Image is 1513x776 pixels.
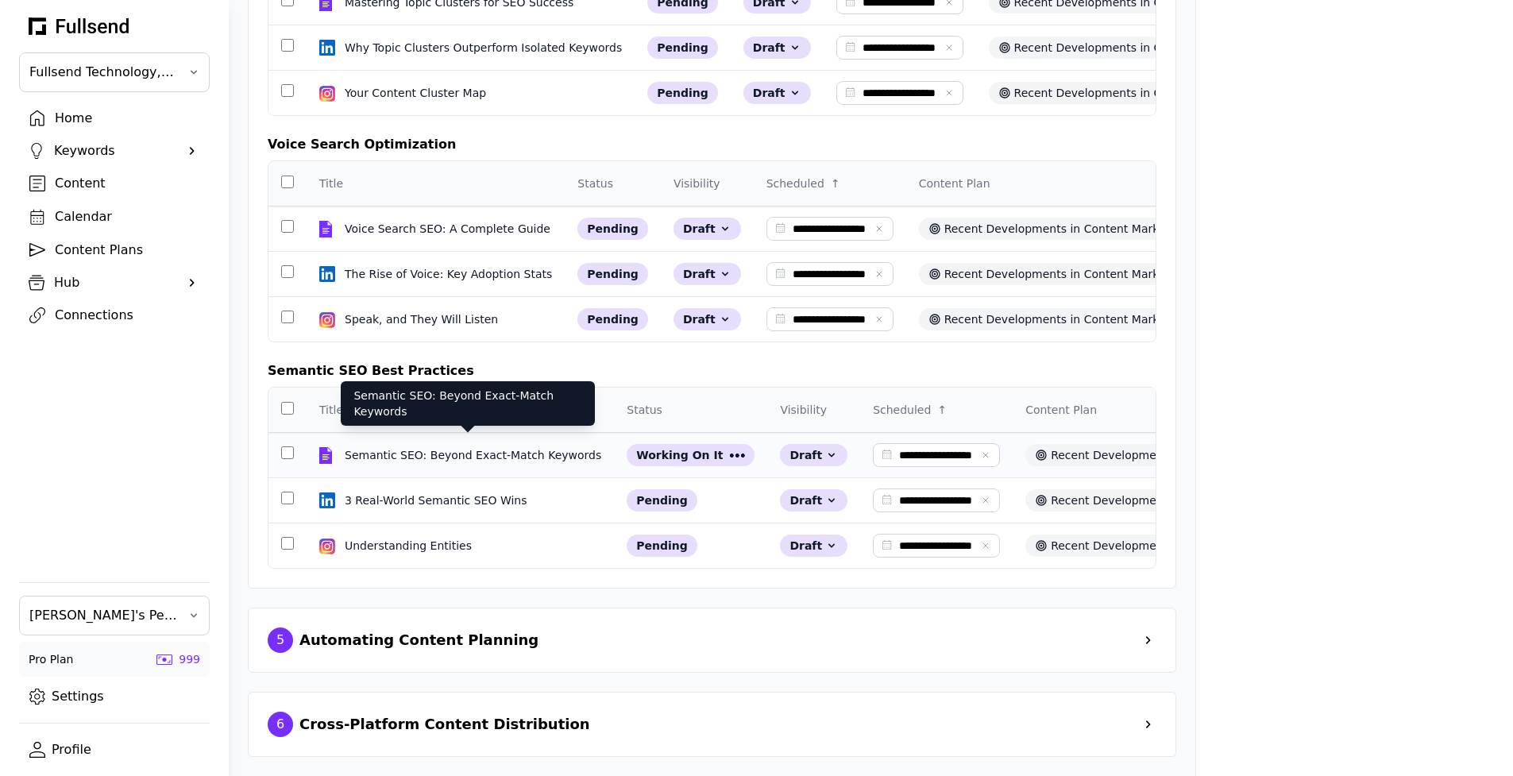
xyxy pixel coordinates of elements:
[54,273,175,292] div: Hub
[937,402,947,418] div: ↑
[319,176,343,191] div: Title
[268,712,293,737] div: 6
[647,82,718,104] div: pending
[55,109,199,128] div: Home
[19,683,210,710] a: Settings
[268,135,1156,154] div: Voice Search Optimization
[55,306,199,325] div: Connections
[780,444,847,466] div: Draft
[981,450,990,460] button: Clear date
[989,82,1318,104] div: Recent Developments in Content Marketing and SEO
[55,174,199,193] div: Content
[577,263,648,285] div: pending
[19,52,210,92] button: Fullsend Technology, Inc.
[780,535,847,557] div: Draft
[1025,444,1354,466] div: Recent Developments in Content Marketing and SEO
[19,203,210,230] a: Calendar
[627,489,697,512] div: pending
[577,218,648,240] div: pending
[981,496,990,505] button: Clear date
[577,176,613,191] div: Status
[627,535,697,557] div: pending
[179,651,200,667] div: 999
[874,315,884,324] button: Clear date
[55,207,199,226] div: Calendar
[831,176,840,191] div: ↑
[1025,535,1354,557] div: Recent Developments in Content Marketing and SEO
[674,218,741,240] div: Draft
[874,224,884,234] button: Clear date
[1025,402,1097,418] div: Content Plan
[674,308,741,330] div: Draft
[674,176,720,191] div: Visibility
[919,263,1248,285] div: Recent Developments in Content Marketing and SEO
[19,596,210,635] button: [PERSON_NAME]'s Personal Team
[19,170,210,197] a: Content
[989,37,1318,59] div: Recent Developments in Content Marketing and SEO
[55,241,199,260] div: Content Plans
[873,402,931,418] div: Scheduled
[766,176,824,191] div: Scheduled
[627,402,662,418] div: Status
[345,85,535,101] div: Your Content Cluster Map
[743,82,811,104] div: Draft
[919,218,1248,240] div: Recent Developments in Content Marketing and SEO
[345,311,535,327] div: Speak, and They Will Listen
[19,237,210,264] a: Content Plans
[268,361,1156,380] div: Semantic SEO Best Practices
[19,302,210,329] a: Connections
[944,88,954,98] button: Clear date
[345,40,625,56] div: Why Topic Clusters Outperform Isolated Keywords
[268,627,293,653] div: 5
[944,43,954,52] button: Clear date
[29,606,177,625] span: [PERSON_NAME]'s Personal Team
[345,266,555,282] div: The Rise of Voice: Key Adoption Stats
[1025,489,1354,512] div: Recent Developments in Content Marketing and SEO
[627,444,755,466] div: Working on it
[345,447,604,463] div: Semantic SEO: Beyond Exact-Match Keywords
[345,221,554,237] div: Voice Search SEO: A Complete Guide
[319,402,343,418] div: Title
[919,308,1248,330] div: Recent Developments in Content Marketing and SEO
[29,651,73,667] div: Pro Plan
[874,269,884,279] button: Clear date
[743,37,811,59] div: Draft
[19,105,210,132] a: Home
[674,263,741,285] div: Draft
[345,538,535,554] div: Understanding Entities
[981,541,990,550] button: Clear date
[19,736,210,763] a: Profile
[647,37,718,59] div: pending
[780,402,827,418] div: Visibility
[341,381,595,426] div: Semantic SEO: Beyond Exact-Match Keywords
[780,489,847,512] div: Draft
[299,713,590,735] div: Cross-Platform Content Distribution
[577,308,648,330] div: pending
[29,63,177,82] span: Fullsend Technology, Inc.
[919,176,990,191] div: Content Plan
[299,629,538,651] div: Automating Content Planning
[54,141,175,160] div: Keywords
[345,492,535,508] div: 3 Real-World Semantic SEO Wins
